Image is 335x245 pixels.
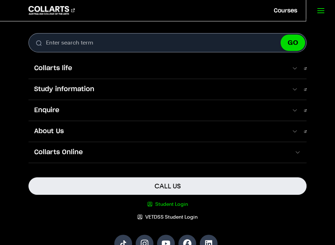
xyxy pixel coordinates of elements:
[28,85,291,94] span: Study information
[28,121,307,142] a: About Us
[28,64,291,73] span: Collarts life
[28,33,307,52] input: Enter search term
[28,79,307,100] a: Study information
[28,200,307,208] a: Student Login
[28,177,307,195] a: Call Us
[28,148,294,157] span: Collarts Online
[28,106,291,115] span: Enquire
[281,35,305,51] button: GO
[28,58,307,79] a: Collarts life
[28,213,307,220] a: VETDSS Student Login
[28,100,307,121] a: Enquire
[28,6,75,15] div: Go to homepage
[28,127,291,136] span: About Us
[28,142,307,163] a: Collarts Online
[28,33,307,52] form: Search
